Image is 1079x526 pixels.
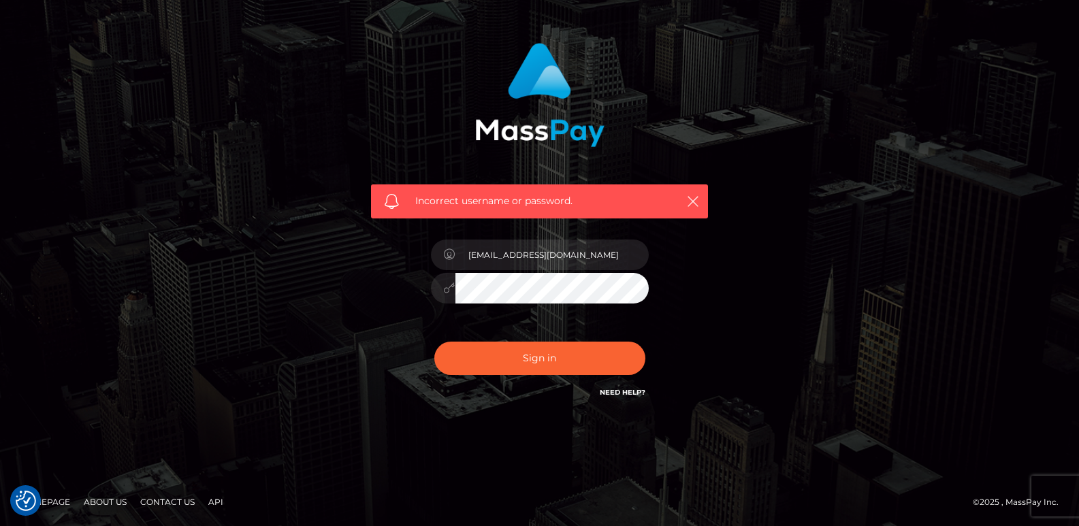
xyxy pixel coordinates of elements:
a: Homepage [15,491,76,512]
button: Consent Preferences [16,491,36,511]
img: MassPay Login [475,43,605,147]
a: About Us [78,491,132,512]
div: © 2025 , MassPay Inc. [973,495,1069,510]
a: API [203,491,229,512]
img: Revisit consent button [16,491,36,511]
input: Username... [455,240,649,270]
a: Need Help? [600,388,645,397]
a: Contact Us [135,491,200,512]
button: Sign in [434,342,645,375]
span: Incorrect username or password. [415,194,664,208]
